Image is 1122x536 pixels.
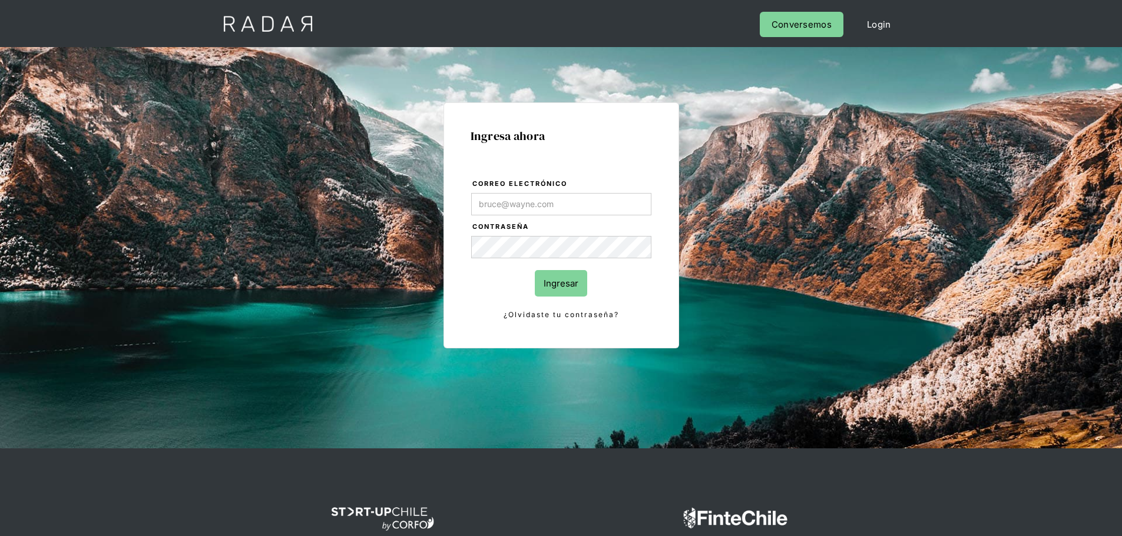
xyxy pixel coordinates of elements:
label: Correo electrónico [472,178,651,190]
a: ¿Olvidaste tu contraseña? [471,308,651,321]
input: Ingresar [535,270,587,297]
input: bruce@wayne.com [471,193,651,215]
a: Login [855,12,903,37]
a: Conversemos [760,12,843,37]
label: Contraseña [472,221,651,233]
form: Login Form [471,178,652,321]
h1: Ingresa ahora [471,129,652,142]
